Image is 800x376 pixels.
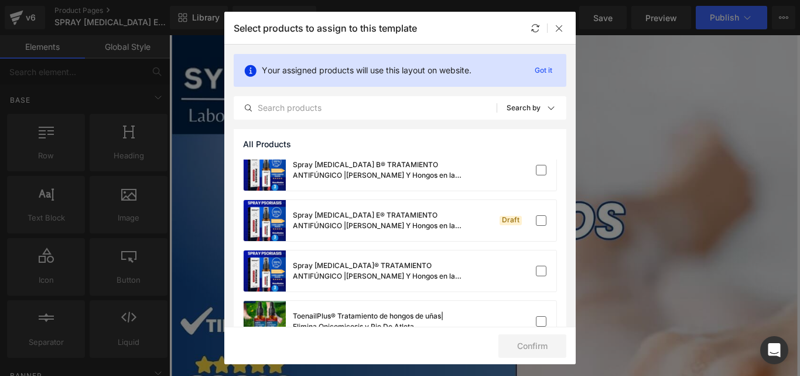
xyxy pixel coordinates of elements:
[293,260,469,282] div: Spray [MEDICAL_DATA]® TRATAMIENTO ANTIFÚNGICO |[PERSON_NAME] Y Hongos en la Piel
[234,22,417,34] p: Select products to assign to this template
[262,64,471,77] p: Your assigned products will use this layout on website.
[530,63,557,77] p: Got it
[507,104,541,112] p: Search by
[293,160,469,181] div: Spray [MEDICAL_DATA] B® TRATAMIENTO ANTIFÚNGICO |[PERSON_NAME] Y Hongos en la Piel
[244,150,286,191] a: product-img
[498,334,566,358] button: Confirm
[293,210,469,231] div: Spray [MEDICAL_DATA] E® TRATAMIENTO ANTIFÚNGICO |[PERSON_NAME] Y Hongos en la Piel (Copia)
[244,200,286,241] a: product-img
[760,336,788,364] div: Open Intercom Messenger
[293,311,469,332] div: ToenailPlus® Tratamiento de hongos de uñas| Elimina Onicomicosis y Pie De Atleta
[244,250,286,292] a: product-img
[500,216,522,225] div: Draft
[244,301,286,342] a: product-img
[243,140,291,149] span: All Products
[234,101,497,115] input: Search products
